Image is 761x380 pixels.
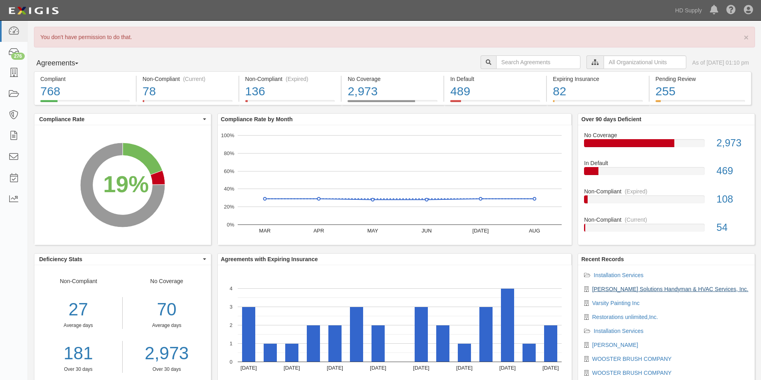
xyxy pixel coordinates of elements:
[692,59,749,67] div: As of [DATE] 01:10 pm
[584,159,749,187] a: In Default469
[444,100,546,106] a: In Default489
[129,366,205,373] div: Over 30 days
[581,116,641,122] b: Over 90 days Deficient
[284,365,300,371] text: [DATE]
[578,159,755,167] div: In Default
[40,83,130,100] div: 768
[553,83,643,100] div: 82
[230,359,232,365] text: 0
[594,328,644,334] a: Installation Services
[472,228,489,234] text: [DATE]
[584,187,749,216] a: Non-Compliant(Expired)108
[40,75,130,83] div: Compliant
[34,366,122,373] div: Over 30 days
[137,100,238,106] a: Non-Compliant(Current)78
[726,6,736,15] i: Help Center - Complianz
[342,100,443,106] a: No Coverage2,973
[744,33,749,41] button: Close
[230,341,232,347] text: 1
[129,322,205,329] div: Average days
[230,322,232,328] text: 2
[456,365,473,371] text: [DATE]
[625,216,647,224] div: (Current)
[581,256,624,262] b: Recent Records
[584,216,749,238] a: Non-Compliant(Current)54
[542,365,559,371] text: [DATE]
[594,272,644,278] a: Installation Services
[367,228,378,234] text: MAY
[224,168,234,174] text: 60%
[123,277,211,373] div: No Coverage
[671,2,706,18] a: HD Supply
[592,370,672,376] a: WOOSTER BRUSH COMPANY
[183,75,205,83] div: (Current)
[34,100,136,106] a: Compliant768
[656,75,745,83] div: Pending Review
[34,55,94,71] button: Agreements
[656,83,745,100] div: 255
[34,114,211,125] button: Compliance Rate
[413,365,429,371] text: [DATE]
[592,314,658,320] a: Restorations unlimited,Inc.
[348,75,437,83] div: No Coverage
[143,75,232,83] div: Non-Compliant (Current)
[245,83,335,100] div: 136
[499,365,516,371] text: [DATE]
[313,228,324,234] text: APR
[547,100,649,106] a: Expiring Insurance82
[711,136,755,150] div: 2,973
[230,304,232,310] text: 3
[34,277,123,373] div: Non-Compliant
[650,100,751,106] a: Pending Review255
[711,192,755,207] div: 108
[230,285,232,291] text: 4
[496,55,580,69] input: Search Agreements
[34,341,122,366] a: 181
[221,116,293,122] b: Compliance Rate by Month
[450,75,540,83] div: In Default
[34,322,122,329] div: Average days
[529,228,540,234] text: AUG
[34,254,211,265] button: Deficiency Stats
[34,125,211,245] svg: A chart.
[592,286,748,292] a: [PERSON_NAME] Solutions Handyman & HVAC Services, Inc.
[221,256,318,262] b: Agreements with Expiring Insurance
[327,365,343,371] text: [DATE]
[129,297,205,322] div: 70
[218,125,572,245] svg: A chart.
[221,132,234,138] text: 100%
[348,83,437,100] div: 2,973
[584,131,749,159] a: No Coverage2,973
[578,187,755,195] div: Non-Compliant
[578,216,755,224] div: Non-Compliant
[625,187,648,195] div: (Expired)
[39,255,201,263] span: Deficiency Stats
[286,75,308,83] div: (Expired)
[370,365,386,371] text: [DATE]
[240,365,257,371] text: [DATE]
[592,300,640,306] a: Varsity Painting Inc
[744,33,749,42] span: ×
[421,228,431,234] text: JUN
[604,55,686,69] input: All Organizational Units
[39,115,201,123] span: Compliance Rate
[711,164,755,178] div: 469
[592,342,638,348] a: [PERSON_NAME]
[224,186,234,192] text: 40%
[34,297,122,322] div: 27
[227,222,234,228] text: 0%
[40,33,749,41] p: You don't have permission to do that.
[578,131,755,139] div: No Coverage
[239,100,341,106] a: Non-Compliant(Expired)136
[592,356,672,362] a: WOOSTER BRUSH COMPANY
[129,341,205,366] a: 2,973
[245,75,335,83] div: Non-Compliant (Expired)
[450,83,540,100] div: 489
[11,53,25,60] div: 276
[143,83,232,100] div: 78
[259,228,270,234] text: MAR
